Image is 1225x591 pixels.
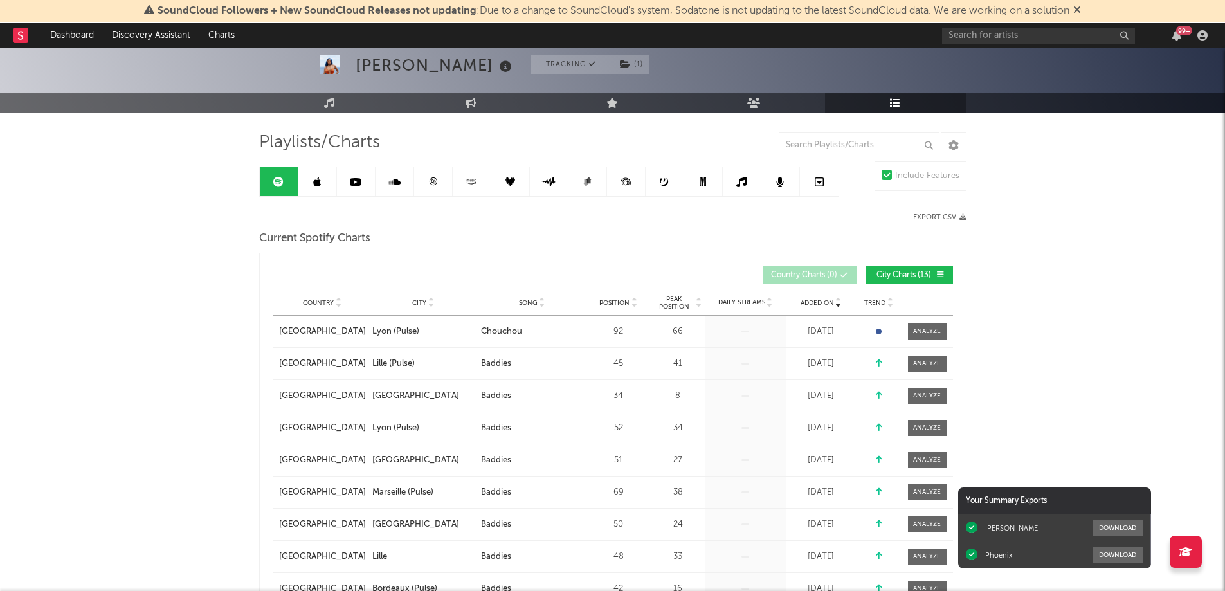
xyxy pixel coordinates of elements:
[279,454,366,467] a: [GEOGRAPHIC_DATA]
[481,454,583,467] a: Baddies
[372,390,475,403] a: [GEOGRAPHIC_DATA]
[372,518,459,531] div: [GEOGRAPHIC_DATA]
[789,390,853,403] div: [DATE]
[789,518,853,531] div: [DATE]
[801,299,834,307] span: Added On
[372,358,475,370] a: Lille (Pulse)
[481,454,511,467] div: Baddies
[372,486,433,499] div: Marseille (Pulse)
[41,23,103,48] a: Dashboard
[590,518,648,531] div: 50
[942,28,1135,44] input: Search for artists
[654,486,702,499] div: 38
[590,325,648,338] div: 92
[372,518,475,531] a: [GEOGRAPHIC_DATA]
[303,299,334,307] span: Country
[590,358,648,370] div: 45
[519,299,538,307] span: Song
[372,358,415,370] div: Lille (Pulse)
[481,486,511,499] div: Baddies
[372,390,459,403] div: [GEOGRAPHIC_DATA]
[771,271,837,279] span: Country Charts ( 0 )
[279,422,366,435] a: [GEOGRAPHIC_DATA]
[372,454,475,467] a: [GEOGRAPHIC_DATA]
[590,550,648,563] div: 48
[913,214,966,221] button: Export CSV
[789,325,853,338] div: [DATE]
[372,422,419,435] div: Lyon (Pulse)
[1172,30,1181,41] button: 99+
[789,550,853,563] div: [DATE]
[158,6,1069,16] span: : Due to a change to SoundCloud's system, Sodatone is not updating to the latest SoundCloud data....
[590,422,648,435] div: 52
[481,518,583,531] a: Baddies
[279,486,366,499] a: [GEOGRAPHIC_DATA]
[412,299,426,307] span: City
[372,325,419,338] div: Lyon (Pulse)
[789,486,853,499] div: [DATE]
[864,299,885,307] span: Trend
[481,390,511,403] div: Baddies
[779,132,939,158] input: Search Playlists/Charts
[372,486,475,499] a: Marseille (Pulse)
[481,358,511,370] div: Baddies
[481,550,511,563] div: Baddies
[279,518,366,531] a: [GEOGRAPHIC_DATA]
[372,550,475,563] a: Lille
[654,390,702,403] div: 8
[103,23,199,48] a: Discovery Assistant
[259,135,380,150] span: Playlists/Charts
[372,422,475,435] a: Lyon (Pulse)
[481,325,583,338] a: Chouchou
[866,266,953,284] button: City Charts(13)
[481,422,583,435] a: Baddies
[531,55,612,74] button: Tracking
[654,550,702,563] div: 33
[279,550,366,563] a: [GEOGRAPHIC_DATA]
[356,55,515,76] div: [PERSON_NAME]
[875,271,934,279] span: City Charts ( 13 )
[259,231,370,246] span: Current Spotify Charts
[1093,520,1143,536] button: Download
[590,486,648,499] div: 69
[481,422,511,435] div: Baddies
[612,55,649,74] span: ( 1 )
[372,325,475,338] a: Lyon (Pulse)
[372,454,459,467] div: [GEOGRAPHIC_DATA]
[481,486,583,499] a: Baddies
[654,422,702,435] div: 34
[654,518,702,531] div: 24
[789,422,853,435] div: [DATE]
[481,518,511,531] div: Baddies
[279,358,366,370] a: [GEOGRAPHIC_DATA]
[789,358,853,370] div: [DATE]
[590,390,648,403] div: 34
[985,523,1040,532] div: [PERSON_NAME]
[590,454,648,467] div: 51
[1093,547,1143,563] button: Download
[158,6,476,16] span: SoundCloud Followers + New SoundCloud Releases not updating
[481,390,583,403] a: Baddies
[789,454,853,467] div: [DATE]
[654,358,702,370] div: 41
[279,325,366,338] a: [GEOGRAPHIC_DATA]
[612,55,649,74] button: (1)
[654,325,702,338] div: 66
[372,550,387,563] div: Lille
[481,358,583,370] a: Baddies
[1073,6,1081,16] span: Dismiss
[481,550,583,563] a: Baddies
[958,487,1151,514] div: Your Summary Exports
[895,168,959,184] div: Include Features
[481,325,522,338] div: Chouchou
[718,298,765,307] span: Daily Streams
[763,266,857,284] button: Country Charts(0)
[279,390,366,403] a: [GEOGRAPHIC_DATA]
